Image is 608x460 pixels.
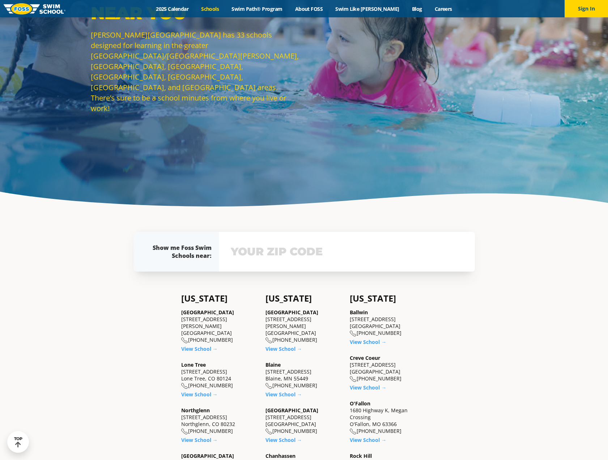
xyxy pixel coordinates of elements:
[265,309,343,344] div: [STREET_ADDRESS][PERSON_NAME] [GEOGRAPHIC_DATA] [PHONE_NUMBER]
[181,309,258,344] div: [STREET_ADDRESS][PERSON_NAME] [GEOGRAPHIC_DATA] [PHONE_NUMBER]
[150,5,195,12] a: 2025 Calendar
[265,407,318,414] a: [GEOGRAPHIC_DATA]
[265,436,302,443] a: View School →
[350,376,357,382] img: location-phone-o-icon.svg
[181,436,218,443] a: View School →
[428,5,458,12] a: Careers
[181,452,234,459] a: [GEOGRAPHIC_DATA]
[181,391,218,398] a: View School →
[350,331,357,337] img: location-phone-o-icon.svg
[350,309,427,337] div: [STREET_ADDRESS] [GEOGRAPHIC_DATA] [PHONE_NUMBER]
[265,429,272,435] img: location-phone-o-icon.svg
[265,337,272,344] img: location-phone-o-icon.svg
[289,5,329,12] a: About FOSS
[148,244,212,260] div: Show me Foss Swim Schools near:
[265,361,281,368] a: Blaine
[195,5,225,12] a: Schools
[181,429,188,435] img: location-phone-o-icon.svg
[405,5,428,12] a: Blog
[181,361,206,368] a: Lone Tree
[265,407,343,435] div: [STREET_ADDRESS] [GEOGRAPHIC_DATA] [PHONE_NUMBER]
[91,30,301,114] p: [PERSON_NAME][GEOGRAPHIC_DATA] has 33 schools designed for learning in the greater [GEOGRAPHIC_DA...
[350,436,386,443] a: View School →
[181,337,188,344] img: location-phone-o-icon.svg
[181,361,258,389] div: [STREET_ADDRESS] Lone Tree, CO 80124 [PHONE_NUMBER]
[4,3,65,14] img: FOSS Swim School Logo
[350,354,380,361] a: Creve Coeur
[181,309,234,316] a: [GEOGRAPHIC_DATA]
[14,436,22,448] div: TOP
[181,293,258,303] h4: [US_STATE]
[181,407,258,435] div: [STREET_ADDRESS] Northglenn, CO 80232 [PHONE_NUMBER]
[181,345,218,352] a: View School →
[265,391,302,398] a: View School →
[350,354,427,382] div: [STREET_ADDRESS] [GEOGRAPHIC_DATA] [PHONE_NUMBER]
[265,345,302,352] a: View School →
[181,383,188,389] img: location-phone-o-icon.svg
[265,361,343,389] div: [STREET_ADDRESS] Blaine, MN 55449 [PHONE_NUMBER]
[350,452,372,459] a: Rock Hill
[350,338,386,345] a: View School →
[350,400,427,435] div: 1680 Highway K, Megan Crossing O'Fallon, MO 63366 [PHONE_NUMBER]
[350,429,357,435] img: location-phone-o-icon.svg
[350,293,427,303] h4: [US_STATE]
[229,241,465,262] input: YOUR ZIP CODE
[265,293,343,303] h4: [US_STATE]
[350,309,368,316] a: Ballwin
[329,5,406,12] a: Swim Like [PERSON_NAME]
[265,383,272,389] img: location-phone-o-icon.svg
[350,400,370,407] a: O'Fallon
[350,384,386,391] a: View School →
[225,5,289,12] a: Swim Path® Program
[265,309,318,316] a: [GEOGRAPHIC_DATA]
[265,452,296,459] a: Chanhassen
[181,407,210,414] a: Northglenn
